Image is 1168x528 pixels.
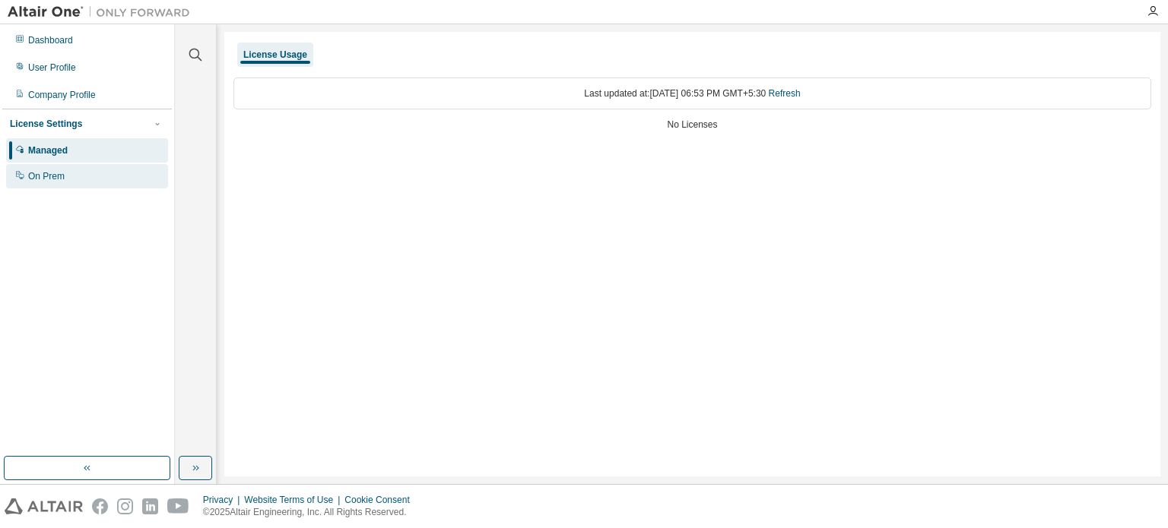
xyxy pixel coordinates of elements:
div: Privacy [203,494,244,506]
img: facebook.svg [92,498,108,514]
div: User Profile [28,62,76,74]
img: altair_logo.svg [5,498,83,514]
div: On Prem [28,170,65,182]
img: youtube.svg [167,498,189,514]
div: Managed [28,144,68,157]
div: License Usage [243,49,307,61]
a: Refresh [769,88,801,99]
p: © 2025 Altair Engineering, Inc. All Rights Reserved. [203,506,419,519]
div: Cookie Consent [344,494,418,506]
img: linkedin.svg [142,498,158,514]
div: No Licenses [233,119,1151,131]
div: Company Profile [28,89,96,101]
div: Last updated at: [DATE] 06:53 PM GMT+5:30 [233,77,1151,109]
img: Altair One [8,5,198,20]
img: instagram.svg [117,498,133,514]
div: License Settings [10,118,82,130]
div: Dashboard [28,34,73,46]
div: Website Terms of Use [244,494,344,506]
